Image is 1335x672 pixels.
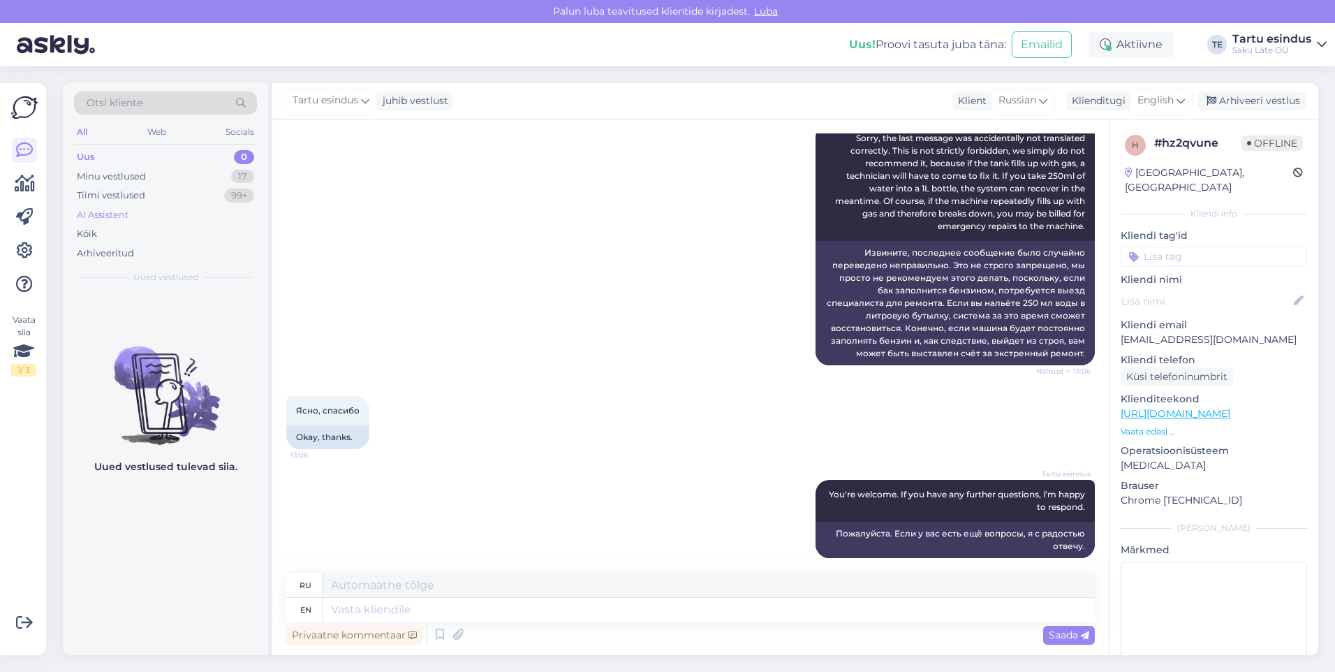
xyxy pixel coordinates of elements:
div: Tiimi vestlused [77,189,145,203]
div: Uus [77,150,95,164]
div: 17 [231,170,254,184]
div: Tartu esindus [1232,34,1311,45]
p: Chrome [TECHNICAL_ID] [1121,493,1307,508]
div: AI Assistent [77,208,128,222]
p: [EMAIL_ADDRESS][DOMAIN_NAME] [1121,333,1307,347]
input: Lisa nimi [1121,293,1291,309]
a: [URL][DOMAIN_NAME] [1121,407,1230,420]
span: Tartu esindus [1038,469,1091,479]
div: Vaata siia [11,314,36,377]
img: No chats [63,321,268,447]
div: Kõik [77,227,97,241]
div: Kliendi info [1121,207,1307,220]
div: Klient [952,94,987,108]
div: All [74,123,90,141]
div: 99+ [224,189,254,203]
span: Russian [998,93,1036,108]
div: # hz2qvune [1154,135,1241,152]
div: Küsi telefoninumbrit [1121,367,1233,386]
span: Tartu esindus [293,93,358,108]
input: Lisa tag [1121,246,1307,267]
button: Emailid [1012,31,1072,58]
div: [PERSON_NAME] [1121,522,1307,534]
div: Klienditugi [1066,94,1126,108]
p: Brauser [1121,479,1307,493]
span: Offline [1241,136,1303,151]
div: juhib vestlust [377,94,448,108]
span: Ясно, спасибо [296,405,360,416]
span: Saada [1049,629,1089,641]
div: Aktiivne [1089,32,1174,57]
div: Proovi tasuta juba täna: [849,36,1006,53]
div: Minu vestlused [77,170,146,184]
div: Извините, последнее сообщение было случайно переведено неправильно. Это не строго запрещено, мы п... [816,241,1095,365]
p: Märkmed [1121,543,1307,557]
div: Arhiveeri vestlus [1198,92,1306,110]
div: 0 [234,150,254,164]
b: Uus! [849,38,876,51]
div: Okay, thanks. [286,425,369,449]
div: [GEOGRAPHIC_DATA], [GEOGRAPHIC_DATA] [1125,166,1293,195]
p: Uued vestlused tulevad siia. [94,460,237,474]
div: en [300,598,311,622]
div: ru [300,574,311,597]
p: Vaata edasi ... [1121,425,1307,438]
p: Operatsioonisüsteem [1121,444,1307,458]
span: English [1137,93,1174,108]
p: Kliendi nimi [1121,272,1307,287]
div: Privaatne kommentaar [286,626,422,645]
div: Пожалуйста. Если у вас есть ещё вопросы, я с радостью отвечу. [816,522,1095,558]
span: 13:06 [290,450,343,460]
span: 13:07 [1038,559,1091,569]
p: Klienditeekond [1121,392,1307,407]
div: Saku Läte OÜ [1232,45,1311,56]
span: Luba [750,5,782,17]
div: 1 / 3 [11,364,36,377]
p: Kliendi telefon [1121,353,1307,367]
span: h [1132,140,1139,150]
span: Uued vestlused [133,271,198,284]
img: Askly Logo [11,94,38,121]
span: Nähtud ✓ 13:06 [1036,366,1091,377]
a: Tartu esindusSaku Läte OÜ [1232,34,1327,56]
div: Arhiveeritud [77,247,134,261]
p: [MEDICAL_DATA] [1121,458,1307,473]
div: TE [1207,35,1227,54]
span: You're welcome. If you have any further questions, i'm happy to respond. [829,489,1087,512]
span: Otsi kliente [87,96,142,110]
div: Socials [223,123,257,141]
p: Kliendi email [1121,318,1307,333]
div: Web [145,123,169,141]
p: Kliendi tag'id [1121,228,1307,243]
